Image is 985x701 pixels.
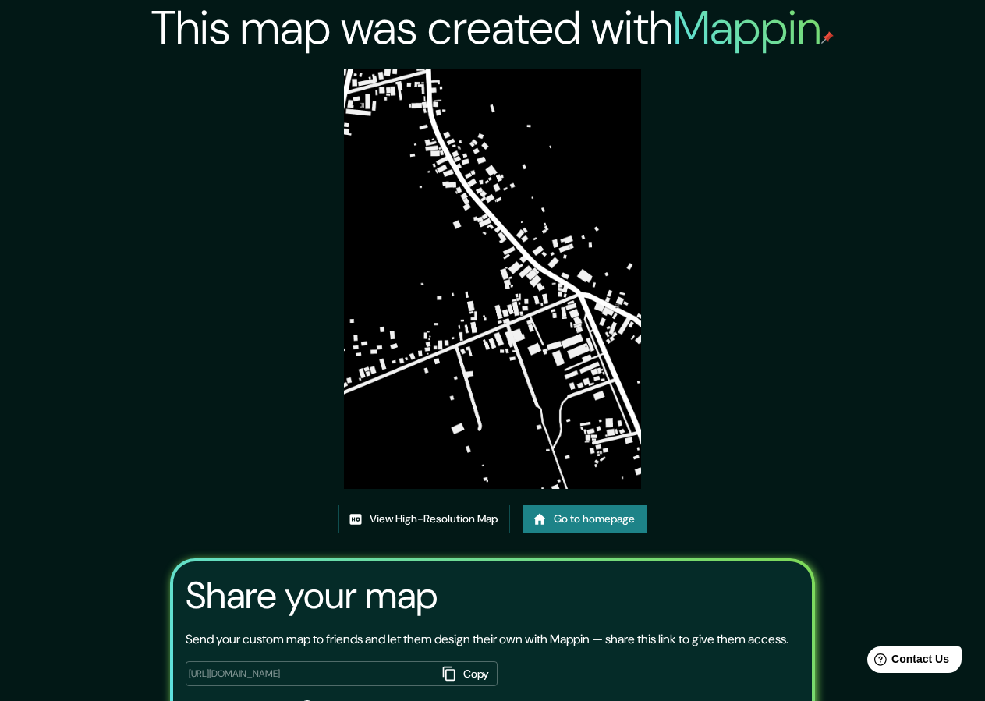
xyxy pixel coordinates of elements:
img: mappin-pin [821,31,834,44]
iframe: Help widget launcher [846,640,968,684]
img: created-map [344,69,641,489]
h3: Share your map [186,574,438,618]
a: Go to homepage [523,505,647,533]
button: Copy [437,661,498,687]
a: View High-Resolution Map [338,505,510,533]
p: Send your custom map to friends and let them design their own with Mappin — share this link to gi... [186,630,788,649]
